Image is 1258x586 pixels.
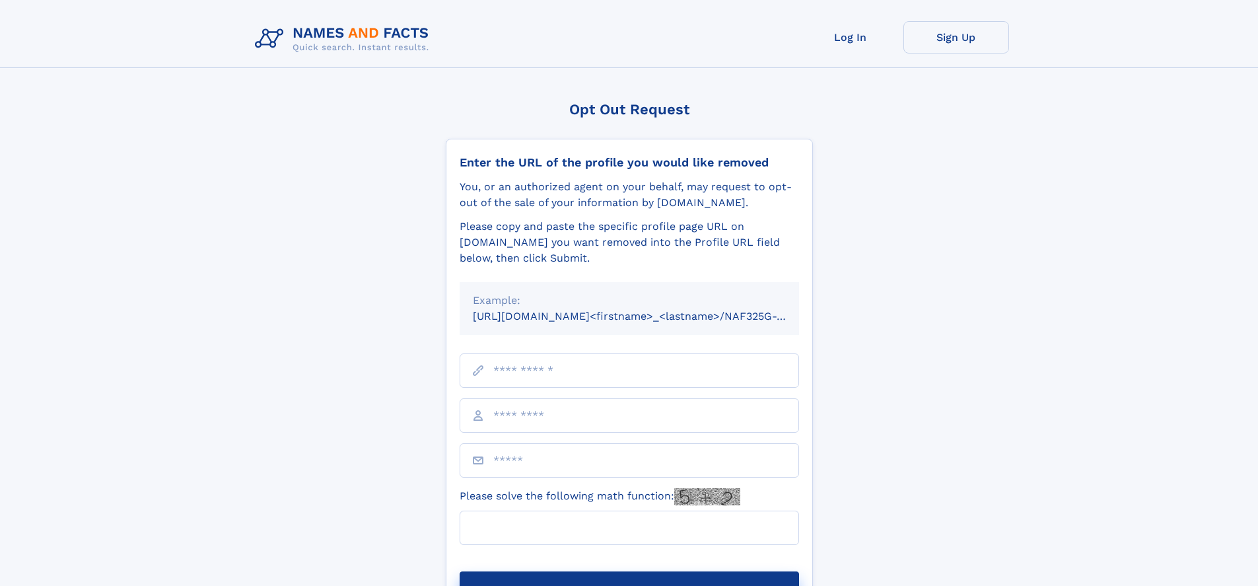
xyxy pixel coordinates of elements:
[446,101,813,118] div: Opt Out Request
[473,293,786,309] div: Example:
[903,21,1009,54] a: Sign Up
[250,21,440,57] img: Logo Names and Facts
[460,219,799,266] div: Please copy and paste the specific profile page URL on [DOMAIN_NAME] you want removed into the Pr...
[460,155,799,170] div: Enter the URL of the profile you would like removed
[460,488,740,505] label: Please solve the following math function:
[798,21,903,54] a: Log In
[473,310,824,322] small: [URL][DOMAIN_NAME]<firstname>_<lastname>/NAF325G-xxxxxxxx
[460,179,799,211] div: You, or an authorized agent on your behalf, may request to opt-out of the sale of your informatio...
